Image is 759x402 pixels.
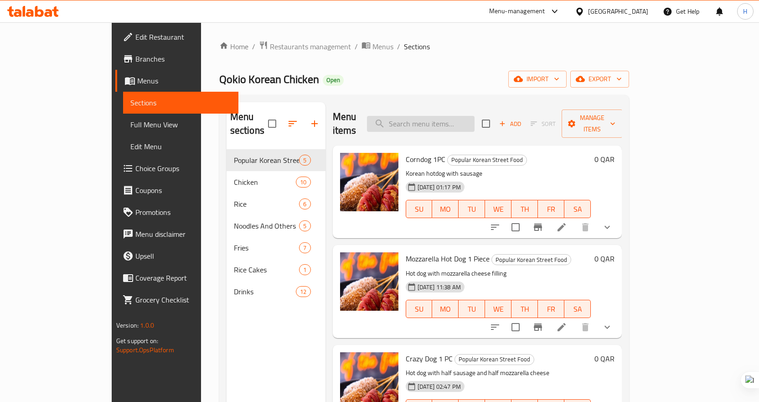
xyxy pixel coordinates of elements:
[496,117,525,131] button: Add
[432,200,459,218] button: MO
[454,354,534,365] div: Popular Korean Street Food
[299,244,310,252] span: 7
[406,200,433,218] button: SU
[135,207,231,218] span: Promotions
[333,110,356,137] h2: Menu items
[115,201,238,223] a: Promotions
[455,354,534,365] span: Popular Korean Street Food
[115,179,238,201] a: Coupons
[447,155,527,166] div: Popular Korean Street Food
[282,113,304,135] span: Sort sections
[568,203,587,216] span: SA
[340,252,398,311] img: Mozzarella Hot Dog 1 Piece
[135,31,231,42] span: Edit Restaurant
[594,252,614,265] h6: 0 QAR
[263,114,282,133] span: Select all sections
[491,254,571,265] div: Popular Korean Street Food
[568,303,587,316] span: SA
[459,200,485,218] button: TU
[372,41,393,52] span: Menus
[516,73,559,85] span: import
[406,152,445,166] span: Corndog 1PC
[574,216,596,238] button: delete
[406,352,453,365] span: Crazy Dog 1 PC
[234,242,299,253] div: Fries
[115,157,238,179] a: Choice Groups
[484,316,506,338] button: sort-choices
[436,303,455,316] span: MO
[227,215,325,237] div: Noodles And Others5
[227,237,325,259] div: Fries7
[414,382,465,391] span: [DATE] 02:47 PM
[299,266,310,274] span: 1
[511,300,538,318] button: TH
[432,300,459,318] button: MO
[602,322,613,333] svg: Show Choices
[234,155,299,166] div: Popular Korean Street Food
[562,110,623,138] button: Manage items
[459,300,485,318] button: TU
[406,168,591,179] p: Korean hotdog with sausage
[234,286,296,297] span: Drinks
[299,198,310,209] div: items
[116,335,158,347] span: Get support on:
[296,287,310,296] span: 12
[135,294,231,305] span: Grocery Checklist
[404,41,430,52] span: Sections
[506,218,525,237] span: Select to update
[489,303,508,316] span: WE
[234,220,299,231] span: Noodles And Others
[299,222,310,230] span: 5
[270,41,351,52] span: Restaurants management
[116,319,139,331] span: Version:
[570,71,629,88] button: export
[515,203,534,216] span: TH
[259,41,351,52] a: Restaurants management
[564,200,591,218] button: SA
[123,136,238,157] a: Edit Menu
[556,322,567,333] a: Edit menu item
[135,53,231,64] span: Branches
[594,153,614,166] h6: 0 QAR
[135,229,231,240] span: Menu disclaimer
[299,200,310,209] span: 6
[406,252,490,266] span: Mozzarella Hot Dog 1 Piece
[116,344,174,356] a: Support.OpsPlatform
[299,264,310,275] div: items
[397,41,400,52] li: /
[115,48,238,70] a: Branches
[406,300,433,318] button: SU
[299,156,310,165] span: 5
[578,73,622,85] span: export
[564,300,591,318] button: SA
[542,303,561,316] span: FR
[542,203,561,216] span: FR
[123,92,238,114] a: Sections
[462,303,481,316] span: TU
[489,203,508,216] span: WE
[234,198,299,209] div: Rice
[299,242,310,253] div: items
[299,220,310,231] div: items
[596,216,618,238] button: show more
[340,153,398,211] img: Corndog 1PC
[234,177,296,188] span: Chicken
[574,316,596,338] button: delete
[299,155,310,166] div: items
[588,6,648,16] div: [GEOGRAPHIC_DATA]
[219,69,319,89] span: Qokio Korean Chicken
[130,141,231,152] span: Edit Menu
[508,71,567,88] button: import
[115,267,238,289] a: Coverage Report
[115,26,238,48] a: Edit Restaurant
[367,116,475,132] input: search
[406,367,591,379] p: Hot dog with half sausage and half mozzarella cheese
[130,97,231,108] span: Sections
[538,300,564,318] button: FR
[323,75,344,86] div: Open
[227,146,325,306] nav: Menu sections
[496,117,525,131] span: Add item
[406,268,591,279] p: Hot dog with mozzarella cheese filling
